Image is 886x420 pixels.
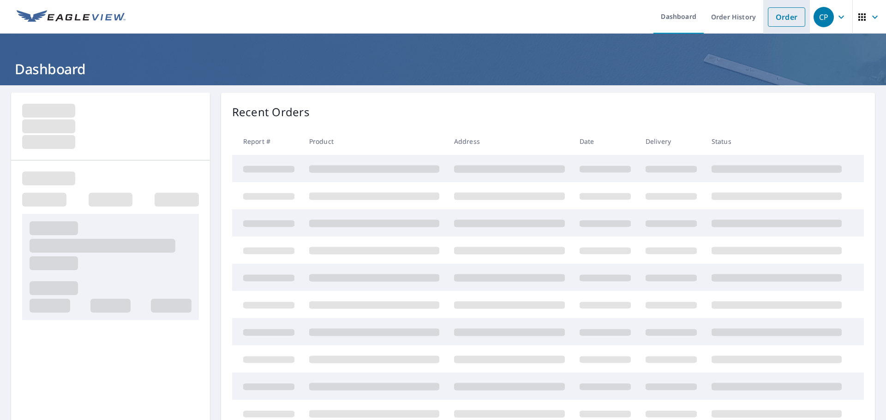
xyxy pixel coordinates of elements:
[638,128,704,155] th: Delivery
[572,128,638,155] th: Date
[302,128,447,155] th: Product
[232,128,302,155] th: Report #
[768,7,805,27] a: Order
[704,128,849,155] th: Status
[11,59,875,78] h1: Dashboard
[814,7,834,27] div: CP
[447,128,572,155] th: Address
[17,10,126,24] img: EV Logo
[232,104,310,120] p: Recent Orders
